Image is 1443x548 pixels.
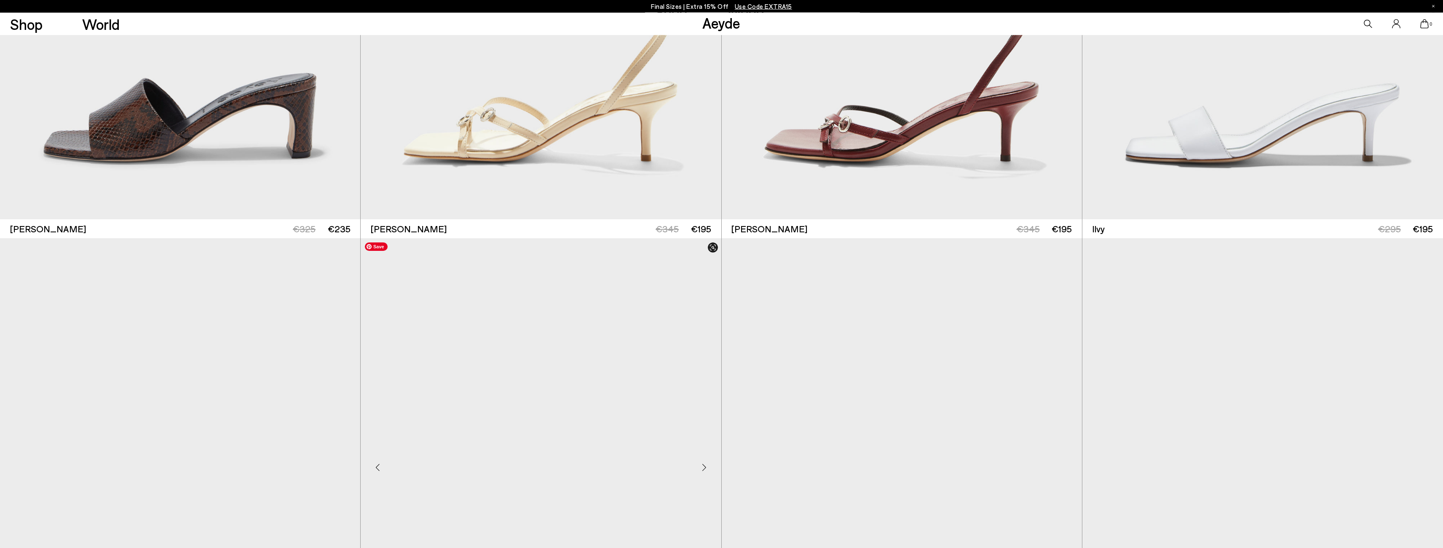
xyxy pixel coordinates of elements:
[1420,19,1429,29] a: 0
[328,223,351,234] span: €235
[10,222,86,235] span: [PERSON_NAME]
[361,219,721,238] a: [PERSON_NAME] €345 €195
[1378,223,1401,234] span: €295
[1052,223,1072,234] span: €195
[1429,22,1433,27] span: 0
[722,219,1082,238] a: [PERSON_NAME] €345 €195
[82,17,120,32] a: World
[656,223,679,234] span: €345
[702,14,740,32] a: Aeyde
[293,223,316,234] span: €325
[365,242,388,251] span: Save
[365,455,390,480] div: Previous slide
[731,222,808,235] span: [PERSON_NAME]
[1082,219,1443,238] a: Ilvy €295 €195
[1413,223,1433,234] span: €195
[735,3,792,10] span: Navigate to /collections/ss25-final-sizes
[692,455,717,480] div: Next slide
[371,222,447,235] span: [PERSON_NAME]
[10,17,43,32] a: Shop
[1092,222,1105,235] span: Ilvy
[691,223,711,234] span: €195
[1017,223,1040,234] span: €345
